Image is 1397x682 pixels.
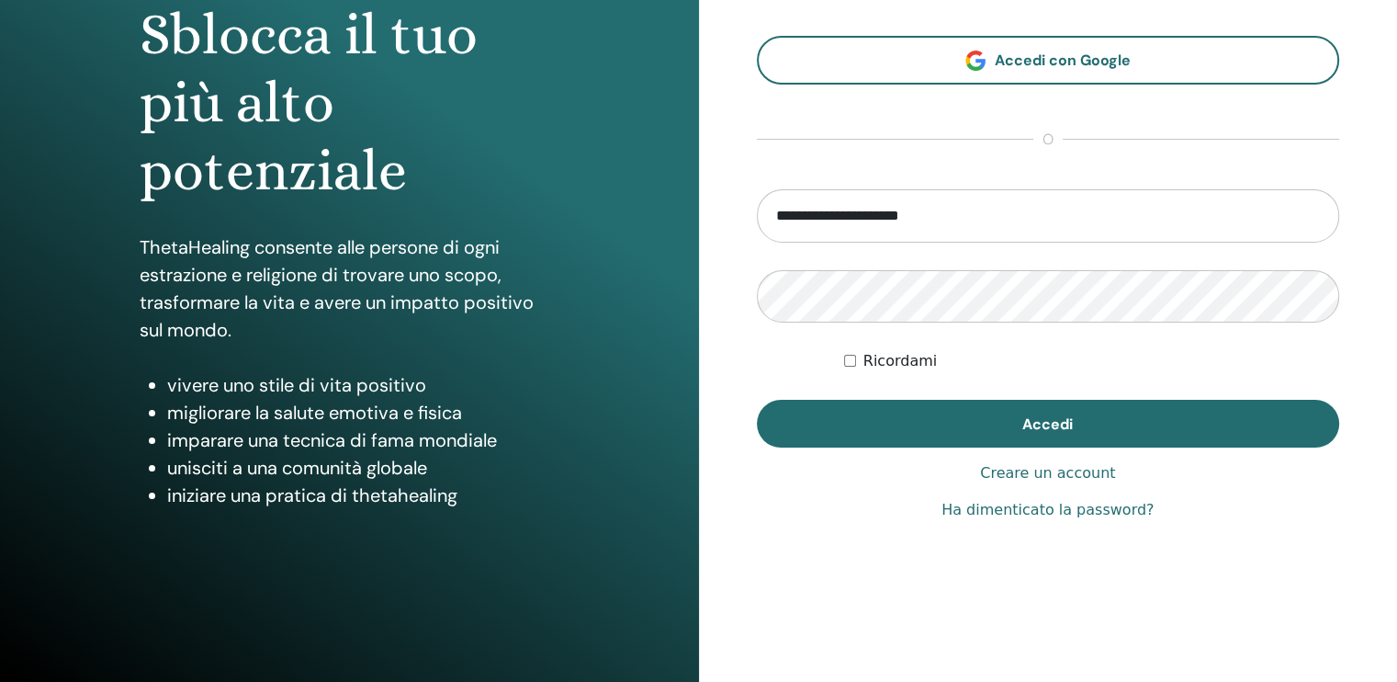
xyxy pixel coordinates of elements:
[980,462,1115,484] a: Creare un account
[844,350,1339,372] div: Keep me authenticated indefinitely or until I manually logout
[1033,129,1063,151] span: o
[167,371,559,399] li: vivere uno stile di vita positivo
[167,426,559,454] li: imparare una tecnica di fama mondiale
[863,350,937,372] label: Ricordami
[167,454,559,482] li: unisciti a una comunità globale
[995,51,1131,70] span: Accedi con Google
[140,233,559,344] p: ThetaHealing consente alle persone di ogni estrazione e religione di trovare uno scopo, trasforma...
[757,36,1340,85] a: Accedi con Google
[140,1,559,206] h1: Sblocca il tuo più alto potenziale
[167,399,559,426] li: migliorare la salute emotiva e fisica
[757,400,1340,448] button: Accedi
[167,482,559,509] li: iniziare una pratica di thetahealing
[1022,415,1073,434] span: Accedi
[941,499,1154,521] a: Ha dimenticato la password?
